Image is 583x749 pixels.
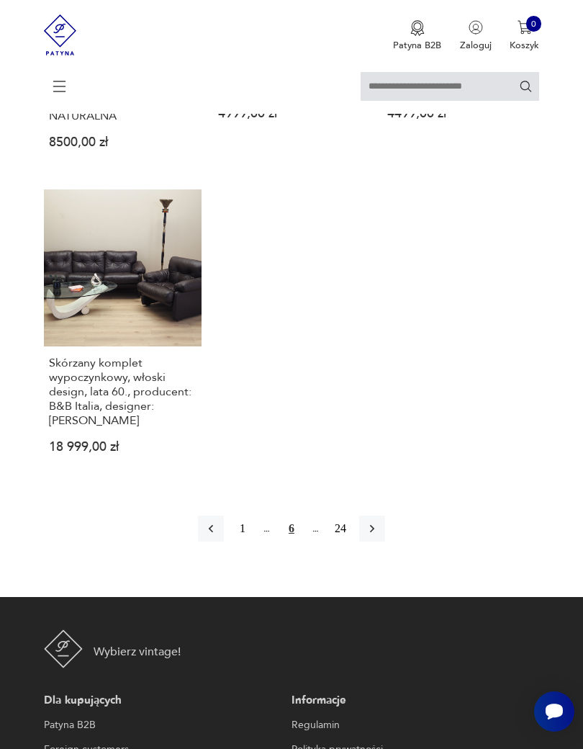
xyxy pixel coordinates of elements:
[510,20,539,52] button: 0Koszyk
[49,138,196,148] p: 8500,00 zł
[387,109,534,120] p: 4499,00 zł
[393,20,441,52] button: Patyna B2B
[279,516,304,542] button: 6
[44,189,202,476] a: Skórzany komplet wypoczynkowy, włoski design, lata 60., producent: B&B Italia, designer: Tobia Sc...
[519,79,533,93] button: Szukaj
[44,629,83,668] img: Patyna - sklep z meblami i dekoracjami vintage
[291,692,533,709] p: Informacje
[94,643,181,660] p: Wybierz vintage!
[44,692,286,709] p: Dla kupujących
[518,20,532,35] img: Ikona koszyka
[49,356,196,428] h3: Skórzany komplet wypoczynkowy, włoski design, lata 60., producent: B&B Italia, designer: [PERSON_...
[510,39,539,52] p: Koszyk
[327,516,353,542] button: 24
[49,66,196,123] h3: LAAUSER, NIEMIECKI KOMPLET WYPOCZYNKOWY, SKÓRA NATURALNA
[393,39,441,52] p: Patyna B2B
[44,717,286,734] a: Patyna B2B
[230,516,256,542] button: 1
[291,717,533,734] a: Regulamin
[393,20,441,52] a: Ikona medaluPatyna B2B
[218,109,365,120] p: 4999,00 zł
[410,20,425,36] img: Ikona medalu
[49,442,196,453] p: 18 999,00 zł
[460,39,492,52] p: Zaloguj
[526,16,542,32] div: 0
[534,691,574,732] iframe: Smartsupp widget button
[460,20,492,52] button: Zaloguj
[469,20,483,35] img: Ikonka użytkownika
